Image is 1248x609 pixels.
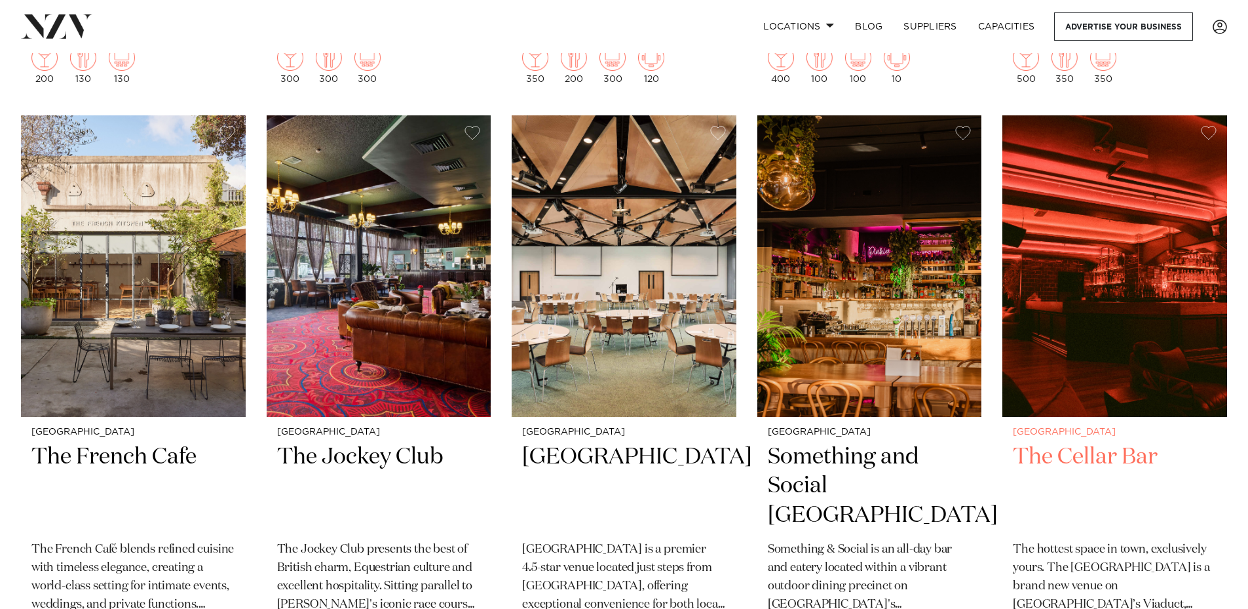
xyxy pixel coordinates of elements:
[884,45,910,84] div: 10
[277,427,481,437] small: [GEOGRAPHIC_DATA]
[845,45,871,84] div: 100
[31,427,235,437] small: [GEOGRAPHIC_DATA]
[354,45,381,84] div: 300
[1013,442,1217,531] h2: The Cellar Bar
[522,442,726,531] h2: [GEOGRAPHIC_DATA]
[806,45,833,84] div: 100
[354,45,381,71] img: theatre.png
[638,45,664,71] img: meeting.png
[1051,45,1078,84] div: 350
[1013,45,1039,71] img: cocktail.png
[968,12,1046,41] a: Capacities
[1054,12,1193,41] a: Advertise your business
[1090,45,1116,71] img: theatre.png
[522,45,548,84] div: 350
[522,427,726,437] small: [GEOGRAPHIC_DATA]
[31,442,235,531] h2: The French Cafe
[893,12,967,41] a: SUPPLIERS
[768,442,972,531] h2: Something and Social [GEOGRAPHIC_DATA]
[21,14,92,38] img: nzv-logo.png
[561,45,587,71] img: dining.png
[806,45,833,71] img: dining.png
[277,442,481,531] h2: The Jockey Club
[768,427,972,437] small: [GEOGRAPHIC_DATA]
[845,45,871,71] img: theatre.png
[31,45,58,71] img: cocktail.png
[768,45,794,84] div: 400
[277,45,303,71] img: cocktail.png
[753,12,844,41] a: Locations
[109,45,135,71] img: theatre.png
[1013,45,1039,84] div: 500
[109,45,135,84] div: 130
[844,12,893,41] a: BLOG
[599,45,626,71] img: theatre.png
[70,45,96,71] img: dining.png
[277,45,303,84] div: 300
[768,45,794,71] img: cocktail.png
[638,45,664,84] div: 120
[522,45,548,71] img: cocktail.png
[70,45,96,84] div: 130
[316,45,342,84] div: 300
[1090,45,1116,84] div: 350
[1051,45,1078,71] img: dining.png
[31,45,58,84] div: 200
[561,45,587,84] div: 200
[884,45,910,71] img: meeting.png
[1013,427,1217,437] small: [GEOGRAPHIC_DATA]
[316,45,342,71] img: dining.png
[512,115,736,417] img: Conference space at Novotel Auckland Airport
[599,45,626,84] div: 300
